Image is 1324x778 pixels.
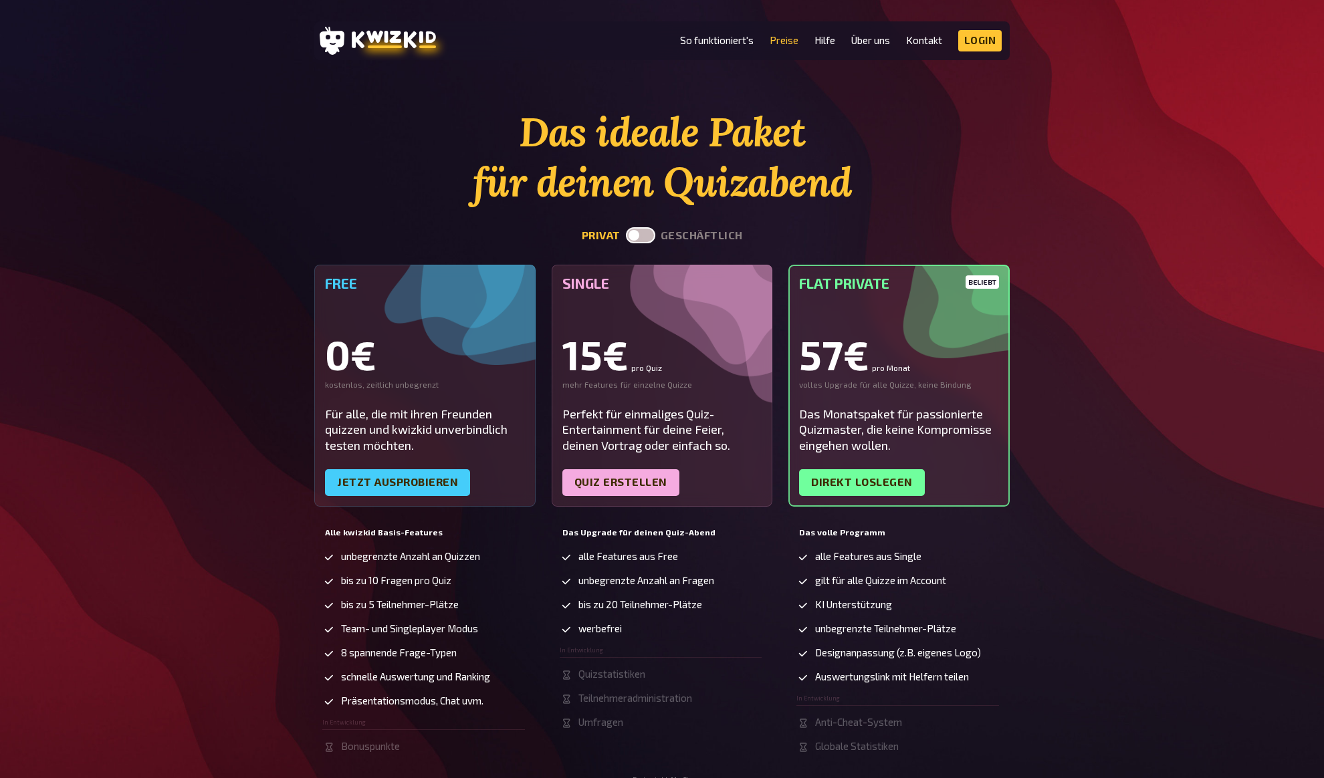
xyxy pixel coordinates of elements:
[578,551,678,562] span: alle Features aus Free
[815,671,969,682] span: Auswertungslink mit Helfern teilen
[814,35,835,46] a: Hilfe
[815,647,981,658] span: Designanpassung (z.B. eigenes Logo)
[341,551,480,562] span: unbegrenzte Anzahl an Quizzen
[562,406,762,453] div: Perfekt für einmaliges Quiz-Entertainment für deine Feier, deinen Vortrag oder einfach so.
[578,575,714,586] span: unbegrenzte Anzahl an Fragen
[799,469,925,496] a: Direkt loslegen
[325,406,525,453] div: Für alle, die mit ihren Freunden quizzen und kwizkid unverbindlich testen möchten.
[582,229,621,242] button: privat
[341,623,478,634] span: Team- und Singleplayer Modus
[562,469,679,496] a: Quiz erstellen
[815,575,946,586] span: gilt für alle Quizze im Account
[799,334,999,374] div: 57€
[325,528,525,537] h5: Alle kwizkid Basis-Features
[578,668,645,680] span: Quizstatistiken
[799,380,999,390] div: volles Upgrade für alle Quizze, keine Bindung
[325,380,525,390] div: kostenlos, zeitlich unbegrenzt
[341,671,490,682] span: schnelle Auswertung und Ranking
[578,623,622,634] span: werbefrei
[815,623,956,634] span: unbegrenzte Teilnehmer-Plätze
[631,364,662,372] small: pro Quiz
[341,647,457,658] span: 8 spannende Frage-Typen
[341,599,459,610] span: bis zu 5 Teilnehmer-Plätze
[560,647,603,654] span: In Entwicklung
[770,35,798,46] a: Preise
[341,741,400,752] span: Bonuspunkte
[562,275,762,291] h5: Single
[661,229,743,242] button: geschäftlich
[341,695,483,706] span: Präsentationsmodus, Chat uvm.
[322,719,366,726] span: In Entwicklung
[341,575,451,586] span: bis zu 10 Fragen pro Quiz
[815,599,892,610] span: KI Unterstützung
[578,692,692,704] span: Teilnehmeradministration
[958,30,1002,51] a: Login
[562,380,762,390] div: mehr Features für einzelne Quizze
[314,107,1010,207] h1: Das ideale Paket für deinen Quizabend
[680,35,754,46] a: So funktioniert's
[799,275,999,291] h5: Flat Private
[799,528,999,537] h5: Das volle Programm
[872,364,910,372] small: pro Monat
[815,551,921,562] span: alle Features aus Single
[325,275,525,291] h5: Free
[796,695,840,702] span: In Entwicklung
[325,334,525,374] div: 0€
[578,717,623,728] span: Umfragen
[851,35,890,46] a: Über uns
[562,528,762,537] h5: Das Upgrade für deinen Quiz-Abend
[815,741,899,752] span: Globale Statistiken
[325,469,470,496] a: Jetzt ausprobieren
[578,599,702,610] span: bis zu 20 Teilnehmer-Plätze
[799,406,999,453] div: Das Monatspaket für passionierte Quizmaster, die keine Kompromisse eingehen wollen.
[906,35,942,46] a: Kontakt
[815,717,902,728] span: Anti-Cheat-System
[562,334,762,374] div: 15€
